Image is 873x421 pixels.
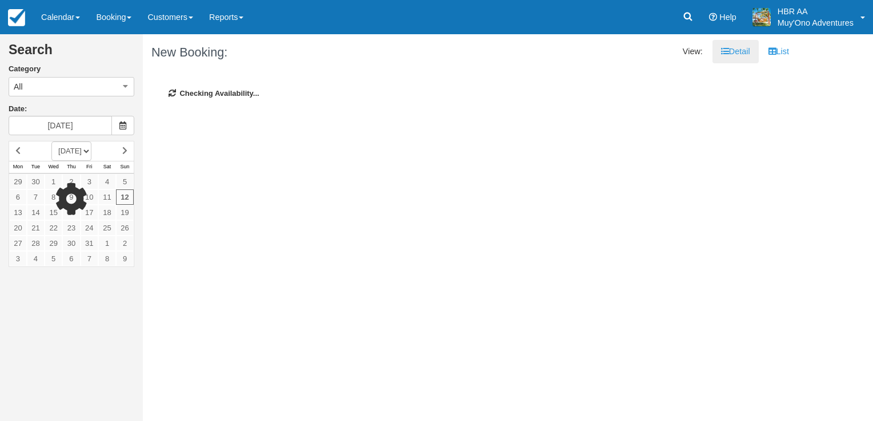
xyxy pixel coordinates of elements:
[151,46,462,59] h1: New Booking:
[8,9,25,26] img: checkfront-main-nav-mini-logo.png
[778,17,854,29] p: Muy'Ono Adventures
[9,43,134,64] h2: Search
[719,13,736,22] span: Help
[116,189,134,205] a: 12
[9,104,134,115] label: Date:
[9,77,134,96] button: All
[778,6,854,17] p: HBR AA
[14,81,23,92] span: All
[712,40,759,63] a: Detail
[151,71,789,116] div: Checking Availability...
[9,64,134,75] label: Category
[709,13,717,21] i: Help
[760,40,798,63] a: List
[674,40,711,63] li: View:
[752,8,771,26] img: A20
